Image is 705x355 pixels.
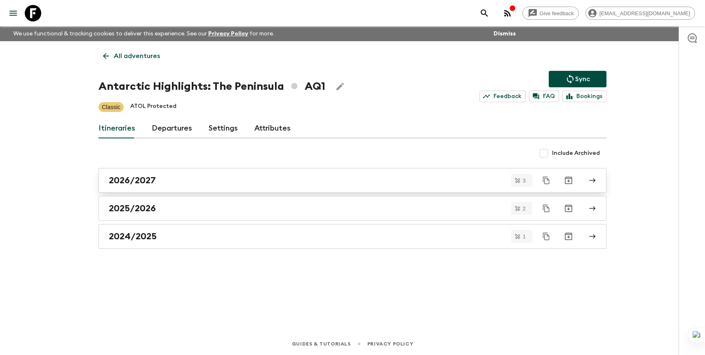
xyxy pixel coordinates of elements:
button: menu [5,5,21,21]
p: Classic [102,103,120,111]
a: 2025/2026 [99,196,606,221]
button: search adventures [476,5,493,21]
span: Include Archived [552,149,600,157]
span: 1 [518,234,531,239]
a: All adventures [99,48,164,64]
button: Sync adventure departures to the booking engine [549,71,606,87]
h2: 2026/2027 [109,175,156,186]
button: Duplicate [539,229,554,244]
a: Privacy Policy [208,31,248,37]
button: Duplicate [539,173,554,188]
a: Bookings [562,91,606,102]
span: 3 [518,178,531,183]
a: Guides & Tutorials [292,339,351,348]
button: Edit Adventure Title [332,78,348,95]
a: Privacy Policy [367,339,413,348]
p: All adventures [114,51,160,61]
div: [EMAIL_ADDRESS][DOMAIN_NAME] [585,7,695,20]
button: Archive [560,172,577,189]
button: Archive [560,200,577,217]
p: We use functional & tracking cookies to deliver this experience. See our for more. [10,26,277,41]
a: Attributes [254,119,291,138]
a: Give feedback [522,7,579,20]
h1: Antarctic Highlights: The Peninsula AQ1 [99,78,325,95]
a: Itineraries [99,119,135,138]
p: Sync [575,74,590,84]
button: Duplicate [539,201,554,216]
a: 2024/2025 [99,224,606,249]
h2: 2024/2025 [109,231,157,242]
a: Departures [152,119,192,138]
h2: 2025/2026 [109,203,156,214]
button: Dismiss [491,28,518,40]
span: [EMAIL_ADDRESS][DOMAIN_NAME] [595,10,695,16]
a: Feedback [479,91,526,102]
a: FAQ [529,91,559,102]
p: ATOL Protected [130,102,176,112]
a: 2026/2027 [99,168,606,193]
span: 2 [518,206,531,211]
span: Give feedback [535,10,578,16]
a: Settings [209,119,238,138]
button: Archive [560,228,577,245]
